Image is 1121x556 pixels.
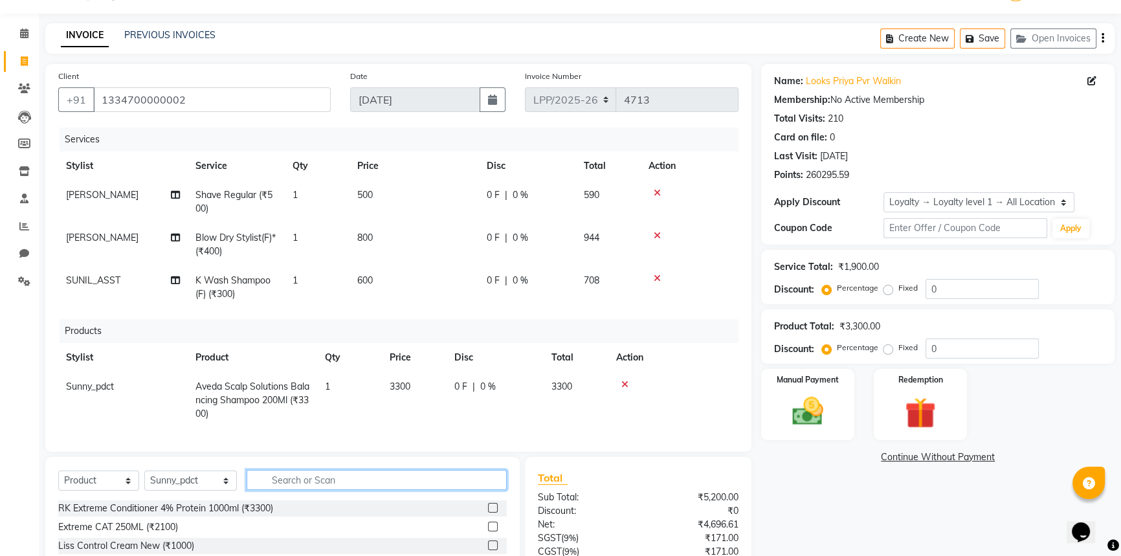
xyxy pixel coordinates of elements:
div: Discount: [774,342,814,356]
label: Invoice Number [525,71,581,82]
label: Manual Payment [777,374,839,386]
span: Shave Regular (₹500) [195,189,272,214]
span: 500 [357,189,373,201]
span: 1 [293,232,298,243]
div: Discount: [528,504,638,518]
div: Discount: [774,283,814,296]
span: | [505,188,507,202]
a: Looks Priya Pvr Walkin [806,74,901,88]
span: 9% [564,533,576,543]
div: Extreme CAT 250ML (₹2100) [58,520,178,534]
div: Product Total: [774,320,834,333]
button: Open Invoices [1010,28,1096,49]
div: ₹5,200.00 [638,491,748,504]
span: 600 [357,274,373,286]
th: Stylist [58,343,188,372]
span: [PERSON_NAME] [66,189,139,201]
span: 0 % [513,231,528,245]
input: Search or Scan [247,470,507,490]
span: Aveda Scalp Solutions Balancing Shampoo 200Ml (₹3300) [195,381,309,419]
div: Last Visit: [774,150,817,163]
a: PREVIOUS INVOICES [124,29,216,41]
button: +91 [58,87,94,112]
span: 3300 [551,381,572,392]
span: 0 F [487,231,500,245]
span: | [505,274,507,287]
label: Redemption [898,374,943,386]
button: Apply [1052,219,1089,238]
div: Membership: [774,93,830,107]
div: 0 [830,131,835,144]
span: 944 [584,232,599,243]
div: 260295.59 [806,168,849,182]
span: | [505,231,507,245]
span: Total [538,471,568,485]
span: Blow Dry Stylist(F)* (₹400) [195,232,276,257]
img: _cash.svg [782,394,833,429]
div: Service Total: [774,260,833,274]
div: Liss Control Cream New (₹1000) [58,539,194,553]
div: 210 [828,112,843,126]
div: Services [60,128,748,151]
span: 0 % [513,274,528,287]
div: Points: [774,168,803,182]
th: Total [544,343,608,372]
img: _gift.svg [895,394,946,432]
button: Create New [880,28,955,49]
th: Product [188,343,317,372]
span: 0 F [487,188,500,202]
th: Action [641,151,738,181]
th: Stylist [58,151,188,181]
span: 1 [293,189,298,201]
div: Apply Discount [774,195,883,209]
span: SGST [538,532,561,544]
div: Coupon Code [774,221,883,235]
div: Card on file: [774,131,827,144]
th: Price [382,343,447,372]
div: Net: [528,518,638,531]
th: Price [350,151,479,181]
span: 590 [584,189,599,201]
input: Enter Offer / Coupon Code [883,218,1047,238]
div: Name: [774,74,803,88]
th: Disc [479,151,576,181]
span: 1 [325,381,330,392]
div: No Active Membership [774,93,1102,107]
div: ₹0 [638,504,748,518]
span: K Wash Shampoo(F) (₹300) [195,274,271,300]
th: Qty [285,151,350,181]
div: ( ) [528,531,638,545]
th: Service [188,151,285,181]
th: Action [608,343,738,372]
div: Sub Total: [528,491,638,504]
span: 708 [584,274,599,286]
span: 1 [293,274,298,286]
label: Percentage [837,342,878,353]
label: Percentage [837,282,878,294]
label: Date [350,71,368,82]
input: Search by Name/Mobile/Email/Code [93,87,331,112]
span: 800 [357,232,373,243]
label: Client [58,71,79,82]
div: Products [60,319,748,343]
span: SUNIL_ASST [66,274,120,286]
span: | [472,380,475,394]
div: RK Extreme Conditioner 4% Protein 1000ml (₹3300) [58,502,273,515]
label: Fixed [898,342,918,353]
span: 0 % [480,380,496,394]
div: ₹3,300.00 [839,320,880,333]
span: 0 % [513,188,528,202]
div: ₹1,900.00 [838,260,879,274]
th: Total [576,151,641,181]
a: Continue Without Payment [764,450,1112,464]
span: 0 F [454,380,467,394]
span: 3300 [390,381,410,392]
iframe: chat widget [1067,504,1108,543]
div: ₹4,696.61 [638,518,748,531]
div: [DATE] [820,150,848,163]
label: Fixed [898,282,918,294]
th: Disc [447,343,544,372]
span: 0 F [487,274,500,287]
button: Save [960,28,1005,49]
span: [PERSON_NAME] [66,232,139,243]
